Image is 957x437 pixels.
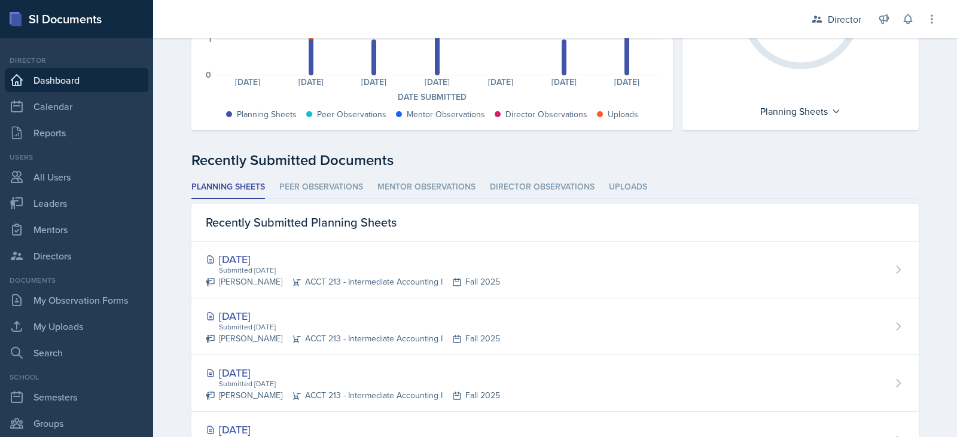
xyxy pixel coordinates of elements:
[317,108,386,121] div: Peer Observations
[218,265,500,276] div: Submitted [DATE]
[608,108,638,121] div: Uploads
[5,55,148,66] div: Director
[828,12,861,26] div: Director
[191,298,919,355] a: [DATE] Submitted [DATE] [PERSON_NAME]ACCT 213 - Intermediate Accounting IFall 2025
[406,78,469,86] div: [DATE]
[596,78,659,86] div: [DATE]
[5,314,148,338] a: My Uploads
[206,276,500,288] div: [PERSON_NAME] ACCT 213 - Intermediate Accounting I Fall 2025
[377,176,476,199] li: Mentor Observations
[5,288,148,312] a: My Observation Forms
[5,121,148,145] a: Reports
[5,385,148,409] a: Semesters
[191,204,919,242] div: Recently Submitted Planning Sheets
[206,308,500,324] div: [DATE]
[206,365,500,381] div: [DATE]
[218,378,500,389] div: Submitted [DATE]
[5,372,148,383] div: School
[5,68,148,92] a: Dashboard
[609,176,647,199] li: Uploads
[206,91,659,103] div: Date Submitted
[343,78,406,86] div: [DATE]
[5,275,148,286] div: Documents
[5,411,148,435] a: Groups
[5,191,148,215] a: Leaders
[5,152,148,163] div: Users
[237,108,297,121] div: Planning Sheets
[206,71,211,79] div: 0
[191,149,919,171] div: Recently Submitted Documents
[5,94,148,118] a: Calendar
[206,389,500,402] div: [PERSON_NAME] ACCT 213 - Intermediate Accounting I Fall 2025
[206,251,500,267] div: [DATE]
[279,78,343,86] div: [DATE]
[279,176,363,199] li: Peer Observations
[754,102,847,121] div: Planning Sheets
[505,108,587,121] div: Director Observations
[5,341,148,365] a: Search
[191,242,919,298] a: [DATE] Submitted [DATE] [PERSON_NAME]ACCT 213 - Intermediate Accounting IFall 2025
[5,218,148,242] a: Mentors
[407,108,485,121] div: Mentor Observations
[206,332,500,345] div: [PERSON_NAME] ACCT 213 - Intermediate Accounting I Fall 2025
[191,176,265,199] li: Planning Sheets
[191,355,919,412] a: [DATE] Submitted [DATE] [PERSON_NAME]ACCT 213 - Intermediate Accounting IFall 2025
[5,165,148,189] a: All Users
[490,176,595,199] li: Director Observations
[208,35,211,43] div: 1
[469,78,532,86] div: [DATE]
[218,322,500,332] div: Submitted [DATE]
[216,78,279,86] div: [DATE]
[5,244,148,268] a: Directors
[532,78,596,86] div: [DATE]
